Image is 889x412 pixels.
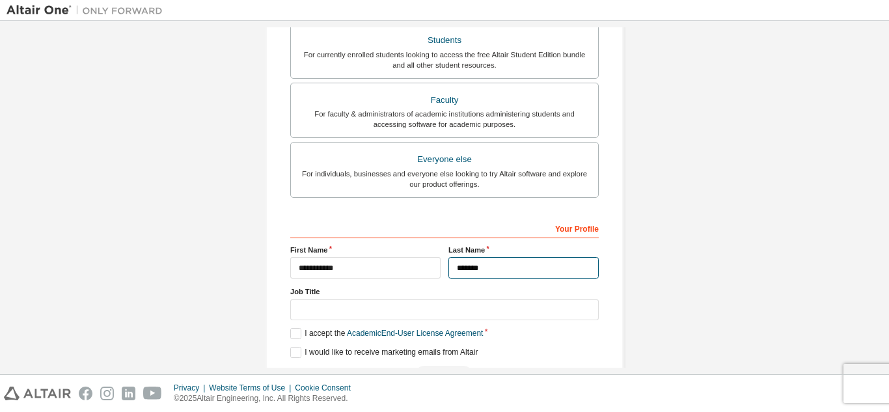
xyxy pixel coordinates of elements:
label: I accept the [290,328,483,339]
img: Altair One [7,4,169,17]
img: linkedin.svg [122,387,135,400]
div: Website Terms of Use [209,383,295,393]
div: Faculty [299,91,590,109]
a: Academic End-User License Agreement [347,329,483,338]
img: youtube.svg [143,387,162,400]
div: Students [299,31,590,49]
div: For individuals, businesses and everyone else looking to try Altair software and explore our prod... [299,169,590,189]
div: Read and acccept EULA to continue [290,366,599,385]
img: altair_logo.svg [4,387,71,400]
div: Privacy [174,383,209,393]
div: Everyone else [299,150,590,169]
p: © 2025 Altair Engineering, Inc. All Rights Reserved. [174,393,359,404]
label: First Name [290,245,441,255]
label: I would like to receive marketing emails from Altair [290,347,478,358]
img: instagram.svg [100,387,114,400]
label: Job Title [290,286,599,297]
div: For faculty & administrators of academic institutions administering students and accessing softwa... [299,109,590,130]
img: facebook.svg [79,387,92,400]
label: Last Name [448,245,599,255]
div: Cookie Consent [295,383,358,393]
div: Your Profile [290,217,599,238]
div: For currently enrolled students looking to access the free Altair Student Edition bundle and all ... [299,49,590,70]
